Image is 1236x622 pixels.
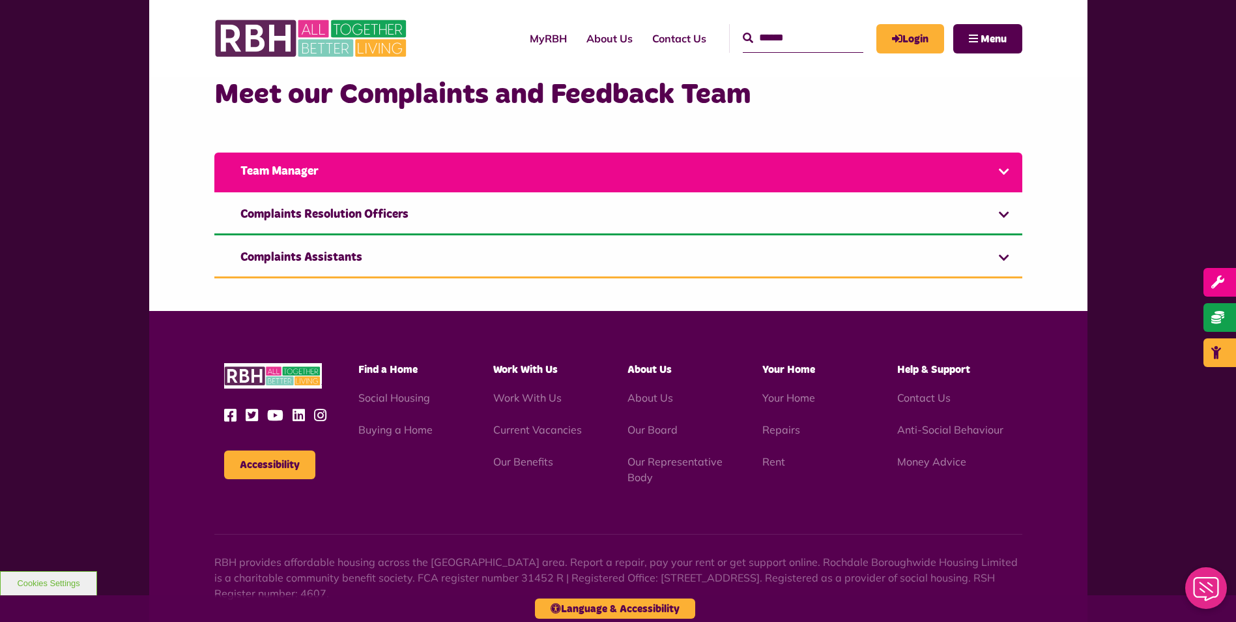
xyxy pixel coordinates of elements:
[762,391,815,404] a: Your Home
[358,423,433,436] a: Buying a Home
[224,363,322,389] img: RBH
[535,599,695,619] button: Language & Accessibility
[897,423,1003,436] a: Anti-Social Behaviour
[762,455,785,468] a: Rent
[642,21,716,56] a: Contact Us
[214,76,1022,113] h3: Meet our Complaints and Feedback Team
[214,153,1022,192] a: Team Manager
[214,554,1022,601] p: RBH provides affordable housing across the [GEOGRAPHIC_DATA] area. Report a repair, pay your rent...
[981,34,1007,44] span: Menu
[493,423,582,436] a: Current Vacancies
[762,423,800,436] a: Repairs
[214,239,1022,278] a: Complaints Assistants
[520,21,577,56] a: MyRBH
[627,423,678,436] a: Our Board
[358,364,418,375] span: Find a Home
[358,391,430,404] a: Social Housing - open in a new tab
[214,196,1022,235] a: Complaints Resolution Officers
[627,364,672,375] span: About Us
[493,364,558,375] span: Work With Us
[897,364,970,375] span: Help & Support
[224,451,315,479] button: Accessibility
[627,455,723,484] a: Our Representative Body
[876,24,944,53] a: MyRBH
[953,24,1022,53] button: Navigation
[897,391,951,404] a: Contact Us
[743,24,863,52] input: Search
[577,21,642,56] a: About Us
[493,455,553,468] a: Our Benefits
[214,13,410,64] img: RBH
[627,391,673,404] a: About Us
[762,364,815,375] span: Your Home
[897,455,966,468] a: Money Advice
[493,391,562,404] a: Work With Us
[1177,563,1236,622] iframe: Netcall Web Assistant for live chat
